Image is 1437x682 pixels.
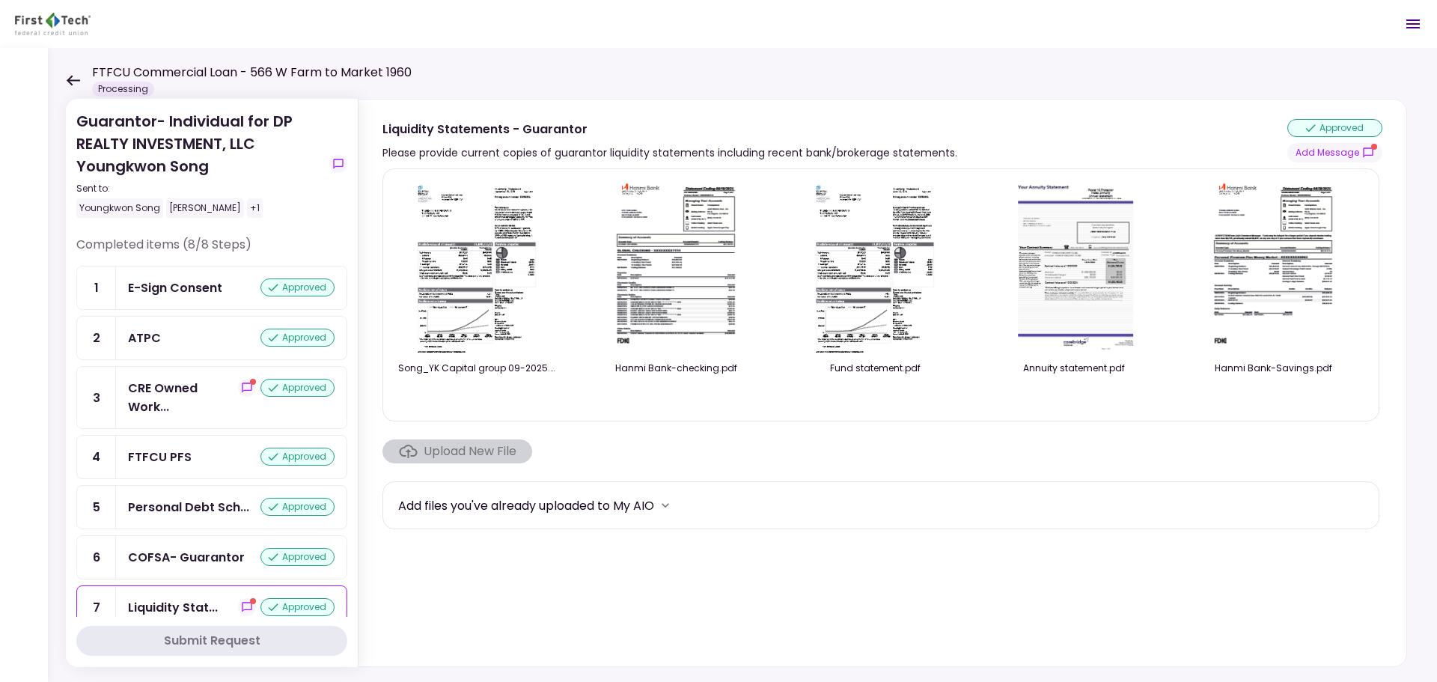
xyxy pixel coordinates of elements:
[260,548,335,566] div: approved
[128,329,161,347] div: ATPC
[76,626,347,656] button: Submit Request
[76,110,323,218] div: Guarantor- Individual for DP REALTY INVESTMENT, LLC Youngkwon Song
[247,198,263,218] div: +1
[260,278,335,296] div: approved
[76,198,163,218] div: Youngkwon Song
[76,316,347,360] a: 2ATPCapproved
[796,362,954,375] div: Fund statement.pdf
[1287,143,1382,162] button: show-messages
[128,498,249,517] div: Personal Debt Schedule
[77,536,116,579] div: 6
[128,598,218,617] div: Liquidity Statements - Guarantor
[260,329,335,347] div: approved
[77,436,116,478] div: 4
[329,155,347,173] button: show-messages
[76,585,347,630] a: 7Liquidity Statements - Guarantorshow-messagesapproved
[76,182,323,195] div: Sent to:
[260,498,335,516] div: approved
[260,379,335,397] div: approved
[128,278,222,297] div: E-Sign Consent
[76,236,347,266] div: Completed items (8/8 Steps)
[77,586,116,629] div: 7
[128,548,245,567] div: COFSA- Guarantor
[398,496,654,515] div: Add files you've already uploaded to My AIO
[77,267,116,309] div: 1
[92,64,412,82] h1: FTFCU Commercial Loan - 566 W Farm to Market 1960
[76,435,347,479] a: 4FTFCU PFSapproved
[382,439,532,463] span: Click here to upload the required document
[77,486,116,529] div: 5
[77,317,116,359] div: 2
[128,448,192,466] div: FTFCU PFS
[128,379,238,416] div: CRE Owned Worksheet
[76,535,347,579] a: 6COFSA- Guarantorapproved
[15,13,91,35] img: Partner icon
[260,598,335,616] div: approved
[597,362,754,375] div: Hanmi Bank-checking.pdf
[260,448,335,466] div: approved
[164,632,260,650] div: Submit Request
[382,144,957,162] div: Please provide current copies of guarantor liquidity statements including recent bank/brokerage s...
[654,494,677,517] button: more
[166,198,244,218] div: [PERSON_NAME]
[238,598,256,616] button: show-messages
[382,120,957,138] div: Liquidity Statements - Guarantor
[358,99,1407,667] div: Liquidity Statements - GuarantorPlease provide current copies of guarantor liquidity statements i...
[398,362,555,375] div: Song_YK Capital group 09-2025.pdf
[76,485,347,529] a: 5Personal Debt Scheduleapproved
[1287,119,1382,137] div: approved
[1195,362,1352,375] div: Hanmi Bank-Savings.pdf
[76,266,347,310] a: 1E-Sign Consentapproved
[1395,6,1431,42] button: Open menu
[238,379,256,397] button: show-messages
[76,366,347,429] a: 3CRE Owned Worksheetshow-messagesapproved
[77,367,116,428] div: 3
[995,362,1153,375] div: Annuity statement.pdf
[92,82,154,97] div: Processing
